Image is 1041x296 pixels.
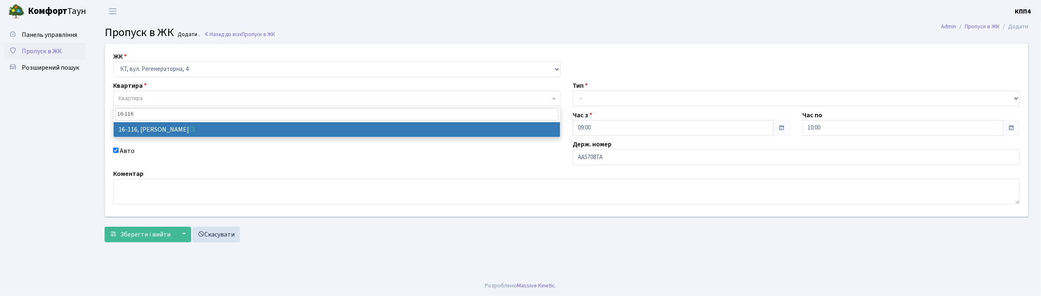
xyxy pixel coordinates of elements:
label: ЖК [113,52,127,61]
span: Пропуск в ЖК [242,30,275,38]
span: Квартира [119,94,143,102]
button: Переключити навігацію [103,5,123,18]
span: Пропуск в ЖК [105,24,174,41]
li: Додати [1000,22,1029,31]
a: Пропуск в ЖК [965,22,1000,31]
li: 16-116, [PERSON_NAME] [114,122,560,137]
a: Massive Kinetic [517,281,555,290]
label: Держ. номер [573,139,612,149]
small: Додати . [176,31,200,38]
nav: breadcrumb [929,18,1041,35]
label: Час з [573,110,593,120]
label: Коментар [113,169,144,179]
span: Таун [28,5,86,18]
input: АА1234АА [573,149,1020,165]
button: Зберегти і вийти [105,227,176,242]
span: Зберегти і вийти [120,230,171,239]
a: Панель управління [4,27,86,43]
label: Авто [120,146,135,156]
span: Розширений пошук [22,63,79,72]
div: Розроблено . [485,281,556,290]
img: logo.png [8,3,25,20]
a: Пропуск в ЖК [4,43,86,59]
span: Панель управління [22,30,77,39]
a: Admin [941,22,957,31]
label: Час по [803,110,823,120]
label: Тип [573,81,588,91]
b: Комфорт [28,5,67,18]
a: КПП4 [1015,7,1031,16]
a: Розширений пошук [4,59,86,76]
span: Пропуск в ЖК [22,47,62,56]
label: Квартира [113,81,147,91]
a: Скасувати [192,227,240,242]
a: Назад до всіхПропуск в ЖК [204,30,275,38]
